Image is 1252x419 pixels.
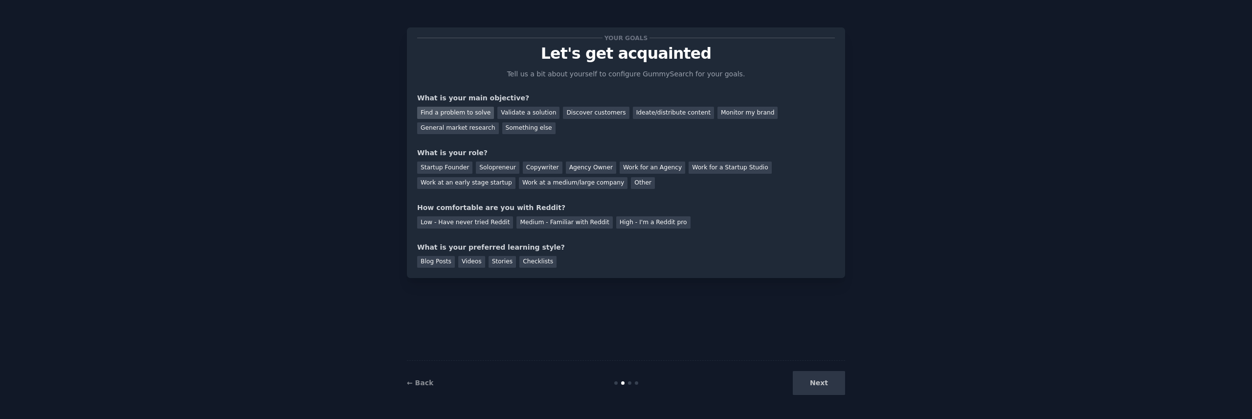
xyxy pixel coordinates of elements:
[689,162,771,174] div: Work for a Startup Studio
[717,107,778,119] div: Monitor my brand
[417,148,835,158] div: What is your role?
[631,177,655,189] div: Other
[516,216,612,229] div: Medium - Familiar with Reddit
[620,162,685,174] div: Work for an Agency
[603,33,649,43] span: Your goals
[417,216,513,229] div: Low - Have never tried Reddit
[523,162,562,174] div: Copywriter
[417,162,472,174] div: Startup Founder
[417,45,835,62] p: Let's get acquainted
[417,242,835,253] div: What is your preferred learning style?
[407,379,433,387] a: ← Back
[503,69,749,79] p: Tell us a bit about yourself to configure GummySearch for your goals.
[476,162,519,174] div: Solopreneur
[458,256,485,268] div: Videos
[633,107,714,119] div: Ideate/distribute content
[616,216,691,229] div: High - I'm a Reddit pro
[417,177,515,189] div: Work at an early stage startup
[502,122,556,135] div: Something else
[566,162,616,174] div: Agency Owner
[489,256,516,268] div: Stories
[417,203,835,213] div: How comfortable are you with Reddit?
[417,93,835,103] div: What is your main objective?
[417,107,494,119] div: Find a problem to solve
[417,256,455,268] div: Blog Posts
[417,122,499,135] div: General market research
[519,177,627,189] div: Work at a medium/large company
[563,107,629,119] div: Discover customers
[497,107,559,119] div: Validate a solution
[519,256,557,268] div: Checklists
